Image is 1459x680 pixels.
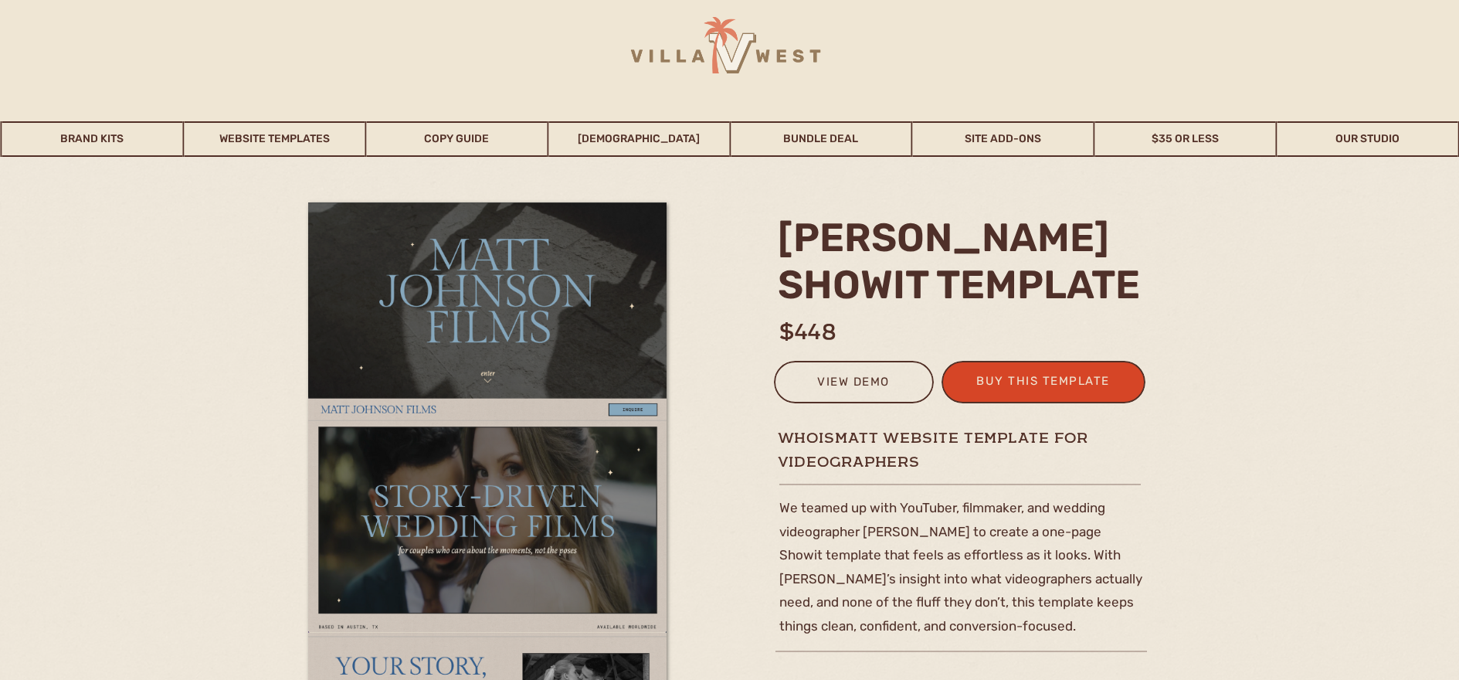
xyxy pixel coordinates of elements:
[779,316,904,346] h1: $448
[1095,121,1276,157] a: $35 or Less
[779,496,1147,666] p: We teamed up with YouTuber, filmmaker, and wedding videographer [PERSON_NAME] to create a one-pag...
[1277,121,1458,157] a: Our Studio
[968,371,1119,396] a: buy this template
[778,428,1202,447] h1: whoismatt website template for videographers
[784,372,924,397] a: view demo
[731,121,911,157] a: Bundle Deal
[2,121,183,157] a: Brand Kits
[366,121,547,157] a: Copy Guide
[184,121,365,157] a: Website Templates
[548,121,729,157] a: [DEMOGRAPHIC_DATA]
[913,121,1094,157] a: Site Add-Ons
[778,214,1151,307] h2: [PERSON_NAME] Showit template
